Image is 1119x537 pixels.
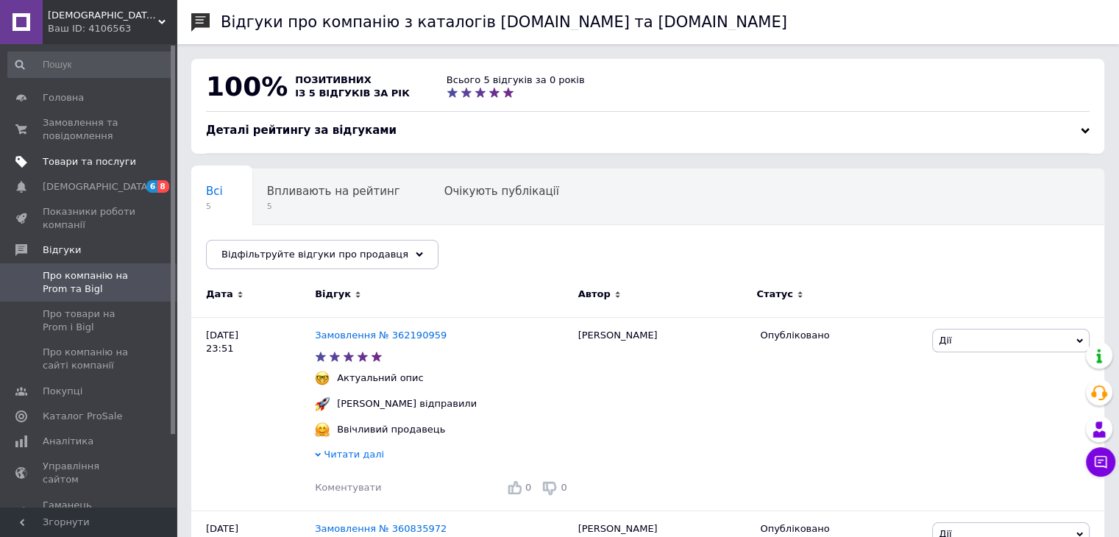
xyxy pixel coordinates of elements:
[43,385,82,398] span: Покупці
[760,522,921,536] div: Опубліковано
[221,249,408,260] span: Відфільтруйте відгуки про продавця
[295,74,372,85] span: позитивних
[525,482,531,493] span: 0
[206,123,1090,138] div: Деталі рейтингу за відгуками
[43,205,136,232] span: Показники роботи компанії
[43,155,136,168] span: Товари та послуги
[43,410,122,423] span: Каталог ProSale
[315,396,330,411] img: :rocket:
[444,185,559,198] span: Очікують публікації
[447,74,585,87] div: Всього 5 відгуків за 0 років
[267,201,400,212] span: 5
[43,460,136,486] span: Управління сайтом
[43,499,136,525] span: Гаманець компанії
[295,88,410,99] span: із 5 відгуків за рік
[43,116,136,143] span: Замовлення та повідомлення
[760,329,921,342] div: Опубліковано
[48,22,177,35] div: Ваш ID: 4106563
[43,269,136,296] span: Про компанію на Prom та Bigl
[578,288,611,301] span: Автор
[146,180,158,193] span: 6
[43,180,152,193] span: [DEMOGRAPHIC_DATA]
[191,225,385,281] div: Опубліковані без коментаря
[315,481,381,494] div: Коментувати
[333,423,449,436] div: Ввічливий продавець
[206,124,397,137] span: Деталі рейтингу за відгуками
[43,307,136,334] span: Про товари на Prom і Bigl
[939,335,951,346] span: Дії
[48,9,158,22] span: Польські насоси Omnigena в Україні
[267,185,400,198] span: Впливають на рейтинг
[43,435,93,448] span: Аналітика
[206,241,355,254] span: Опубліковані без комен...
[206,201,223,212] span: 5
[315,523,447,534] a: Замовлення № 360835972
[1086,447,1115,477] button: Чат з покупцем
[315,371,330,385] img: :nerd_face:
[315,330,447,341] a: Замовлення № 362190959
[206,71,288,102] span: 100%
[157,180,169,193] span: 8
[333,397,480,410] div: [PERSON_NAME] відправили
[43,243,81,257] span: Відгуки
[571,317,753,511] div: [PERSON_NAME]
[7,51,174,78] input: Пошук
[324,449,384,460] span: Читати далі
[315,448,571,465] div: Читати далі
[561,482,566,493] span: 0
[221,13,787,31] h1: Відгуки про компанію з каталогів [DOMAIN_NAME] та [DOMAIN_NAME]
[206,288,233,301] span: Дата
[43,91,84,104] span: Головна
[315,288,351,301] span: Відгук
[333,371,427,385] div: Актуальний опис
[315,482,381,493] span: Коментувати
[756,288,793,301] span: Статус
[206,185,223,198] span: Всі
[43,346,136,372] span: Про компанію на сайті компанії
[315,422,330,437] img: :hugging_face:
[191,317,315,511] div: [DATE] 23:51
